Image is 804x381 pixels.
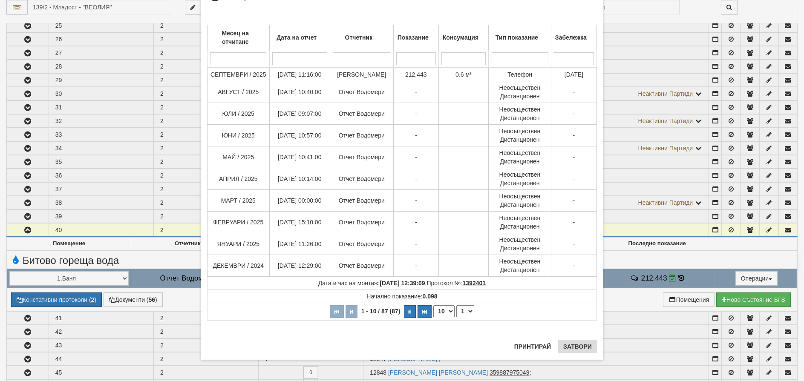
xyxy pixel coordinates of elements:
th: Забележка: No sort applied, activate to apply an ascending sort [551,25,597,50]
th: Показание: No sort applied, activate to apply an ascending sort [393,25,438,50]
button: Следваща страница [404,305,416,318]
td: [DATE] 00:00:00 [269,190,330,212]
td: ЮЛИ / 2025 [207,103,270,125]
span: Протокол №: [427,280,486,286]
span: - [415,241,417,247]
span: - [573,197,575,204]
span: - [415,154,417,160]
span: 212.443 [405,71,427,78]
select: Брой редове на страница [433,305,455,317]
td: Отчет Водомери [330,81,393,103]
td: Отчет Водомери [330,255,393,277]
span: - [573,219,575,226]
span: - [573,262,575,269]
th: Дата на отчет: No sort applied, activate to apply an ascending sort [269,25,330,50]
td: ДЕКЕМВРИ / 2024 [207,255,270,277]
span: - [573,89,575,95]
b: Забележка [555,34,587,41]
td: Отчет Водомери [330,190,393,212]
td: ФЕВРУАРИ / 2025 [207,212,270,233]
span: - [415,219,417,226]
td: Неосъществен Дистанционен [489,212,551,233]
td: Неосъществен Дистанционен [489,103,551,125]
td: Отчет Водомери [330,103,393,125]
button: Предишна страница [346,305,357,318]
td: [DATE] 12:29:00 [269,255,330,277]
button: Затвори [558,340,597,353]
span: - [573,132,575,139]
td: [DATE] 10:14:00 [269,168,330,190]
td: АПРИЛ / 2025 [207,168,270,190]
span: - [573,110,575,117]
b: Отчетник [345,34,372,41]
select: Страница номер [456,305,474,317]
td: Неосъществен Дистанционен [489,168,551,190]
td: Неосъществен Дистанционен [489,255,551,277]
b: Консумация [443,34,478,41]
td: [PERSON_NAME] [330,68,393,81]
span: - [415,197,417,204]
td: Неосъществен Дистанционен [489,190,551,212]
td: [DATE] 10:41:00 [269,146,330,168]
td: СЕПТЕМВРИ / 2025 [207,68,270,81]
span: [DATE] [565,71,583,78]
td: [DATE] 09:07:00 [269,103,330,125]
td: [DATE] 15:10:00 [269,212,330,233]
td: , [207,277,597,290]
span: Дата и час на монтаж: [318,280,425,286]
td: Отчет Водомери [330,168,393,190]
span: 0.6 м³ [455,71,472,78]
span: Начално показание: [366,293,437,300]
td: МАЙ / 2025 [207,146,270,168]
strong: 0.098 [423,293,438,300]
td: [DATE] 11:16:00 [269,68,330,81]
td: Неосъществен Дистанционен [489,233,551,255]
b: Дата на отчет [277,34,317,41]
td: [DATE] 10:57:00 [269,125,330,146]
td: МАРТ / 2025 [207,190,270,212]
span: - [573,154,575,160]
th: Месец на отчитане: No sort applied, activate to apply an ascending sort [207,25,270,50]
th: Консумация: No sort applied, activate to apply an ascending sort [438,25,488,50]
span: 1 - 10 / 87 (87) [359,308,403,315]
td: Неосъществен Дистанционен [489,81,551,103]
button: Първа страница [330,305,344,318]
td: Отчет Водомери [330,146,393,168]
td: АВГУСТ / 2025 [207,81,270,103]
td: Отчет Водомери [330,212,393,233]
span: - [573,175,575,182]
button: Последна страница [418,305,432,318]
td: Неосъществен Дистанционен [489,146,551,168]
th: Отчетник: No sort applied, activate to apply an ascending sort [330,25,393,50]
td: Неосъществен Дистанционен [489,125,551,146]
th: Тип показание: No sort applied, activate to apply an ascending sort [489,25,551,50]
span: - [415,110,417,117]
td: Отчет Водомери [330,125,393,146]
td: Телефон [489,68,551,81]
td: [DATE] 10:40:00 [269,81,330,103]
span: - [415,175,417,182]
td: ЯНУАРИ / 2025 [207,233,270,255]
b: Показание [398,34,429,41]
b: Тип показание [496,34,538,41]
span: - [415,132,417,139]
b: Месец на отчитане [222,30,249,45]
td: ЮНИ / 2025 [207,125,270,146]
button: Принтирай [509,340,556,353]
tcxspan: Call 1392401 via 3CX [463,280,486,286]
td: Отчет Водомери [330,233,393,255]
span: - [415,262,417,269]
td: [DATE] 11:26:00 [269,233,330,255]
span: - [573,241,575,247]
strong: [DATE] 12:39:09 [380,280,425,286]
span: - [415,89,417,95]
